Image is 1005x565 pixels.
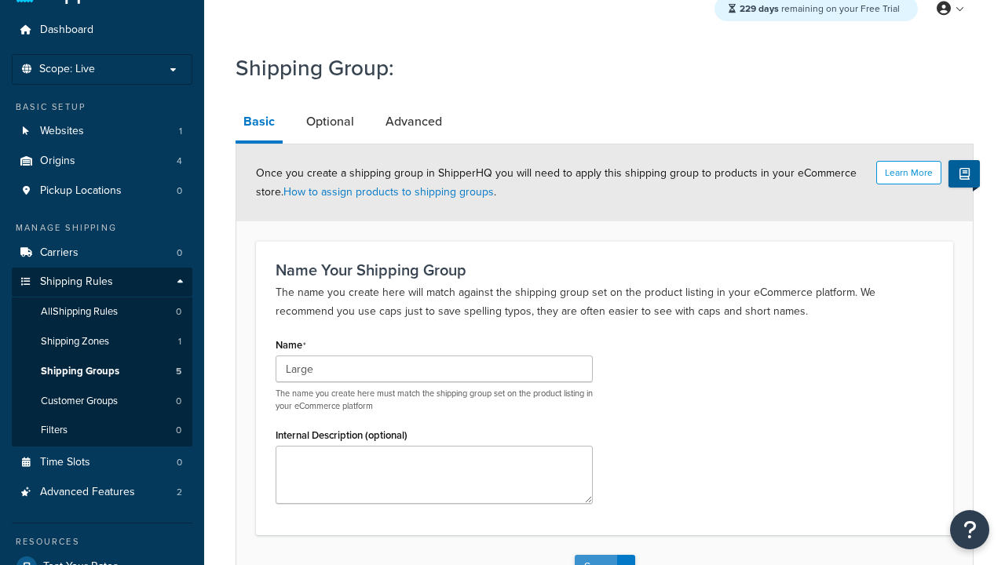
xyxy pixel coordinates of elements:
[12,416,192,445] li: Filters
[41,305,118,319] span: All Shipping Rules
[41,424,68,437] span: Filters
[298,103,362,140] a: Optional
[236,53,954,83] h1: Shipping Group:
[176,395,181,408] span: 0
[12,147,192,176] li: Origins
[40,125,84,138] span: Websites
[176,424,181,437] span: 0
[40,24,93,37] span: Dashboard
[276,339,306,352] label: Name
[740,2,779,16] strong: 229 days
[12,177,192,206] a: Pickup Locations0
[12,239,192,268] a: Carriers0
[177,184,182,198] span: 0
[12,239,192,268] li: Carriers
[40,486,135,499] span: Advanced Features
[177,456,182,469] span: 0
[12,357,192,386] a: Shipping Groups5
[256,165,857,200] span: Once you create a shipping group in ShipperHQ you will need to apply this shipping group to produ...
[40,155,75,168] span: Origins
[378,103,450,140] a: Advanced
[12,177,192,206] li: Pickup Locations
[12,535,192,549] div: Resources
[41,395,118,408] span: Customer Groups
[950,510,989,549] button: Open Resource Center
[39,63,95,76] span: Scope: Live
[12,117,192,146] li: Websites
[12,100,192,114] div: Basic Setup
[40,246,79,260] span: Carriers
[12,16,192,45] a: Dashboard
[12,416,192,445] a: Filters0
[948,160,980,188] button: Show Help Docs
[12,327,192,356] a: Shipping Zones1
[40,456,90,469] span: Time Slots
[12,357,192,386] li: Shipping Groups
[12,147,192,176] a: Origins4
[40,275,113,289] span: Shipping Rules
[12,297,192,326] a: AllShipping Rules0
[12,448,192,477] a: Time Slots0
[177,155,182,168] span: 4
[276,388,593,412] p: The name you create here must match the shipping group set on the product listing in your eCommer...
[176,365,181,378] span: 5
[40,184,122,198] span: Pickup Locations
[876,161,941,184] button: Learn More
[236,103,283,144] a: Basic
[276,261,934,279] h3: Name Your Shipping Group
[12,387,192,416] a: Customer Groups0
[177,486,182,499] span: 2
[176,305,181,319] span: 0
[12,478,192,507] li: Advanced Features
[179,125,182,138] span: 1
[12,117,192,146] a: Websites1
[283,184,494,200] a: How to assign products to shipping groups
[740,2,900,16] span: remaining on your Free Trial
[178,335,181,348] span: 1
[12,268,192,297] a: Shipping Rules
[41,335,109,348] span: Shipping Zones
[177,246,182,260] span: 0
[41,365,119,378] span: Shipping Groups
[12,478,192,507] a: Advanced Features2
[12,268,192,447] li: Shipping Rules
[12,327,192,356] li: Shipping Zones
[12,387,192,416] li: Customer Groups
[12,221,192,235] div: Manage Shipping
[276,283,934,321] p: The name you create here will match against the shipping group set on the product listing in your...
[276,429,407,441] label: Internal Description (optional)
[12,448,192,477] li: Time Slots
